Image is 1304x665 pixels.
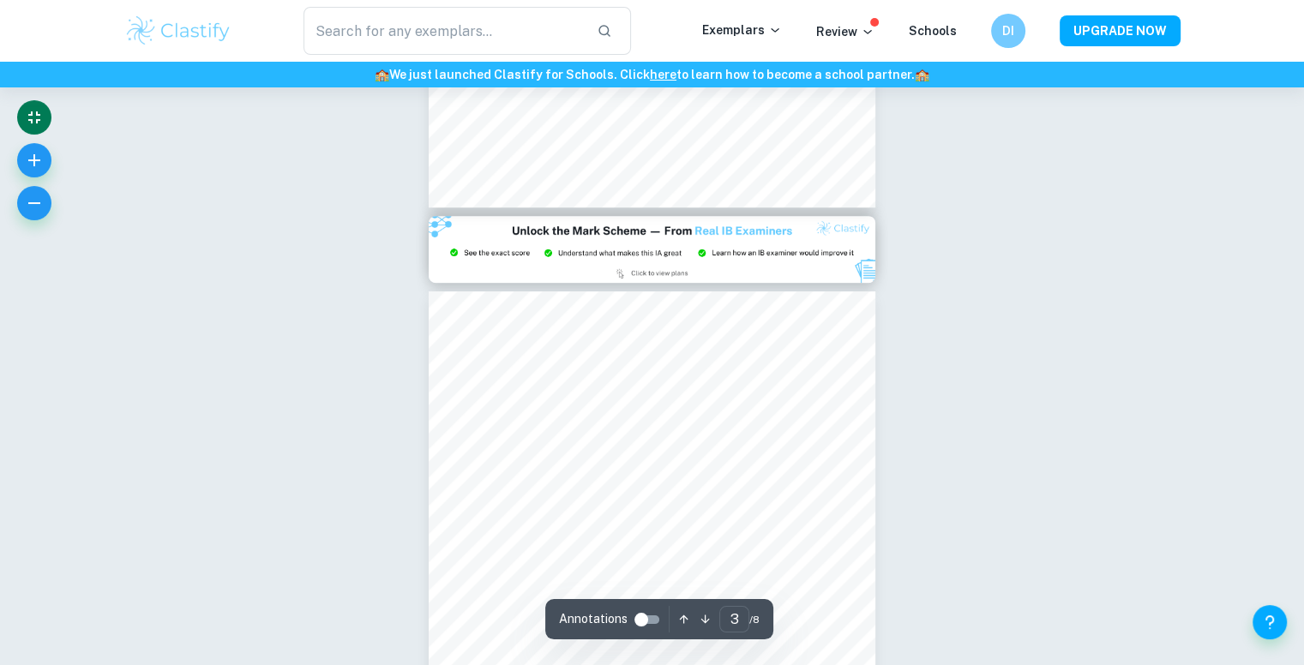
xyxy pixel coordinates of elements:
[3,65,1301,84] h6: We just launched Clastify for Schools. Click to learn how to become a school partner.
[650,68,676,81] a: here
[1060,15,1181,46] button: UPGRADE NOW
[702,21,782,39] p: Exemplars
[998,21,1018,40] h6: DI
[1253,605,1287,639] button: Help and Feedback
[749,612,760,627] span: / 8
[375,68,389,81] span: 🏫
[17,100,51,135] button: Exit fullscreen
[124,14,233,48] img: Clastify logo
[991,14,1025,48] button: DI
[559,610,628,628] span: Annotations
[816,22,874,41] p: Review
[429,216,876,283] img: Ad
[909,24,957,38] a: Schools
[915,68,929,81] span: 🏫
[303,7,584,55] input: Search for any exemplars...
